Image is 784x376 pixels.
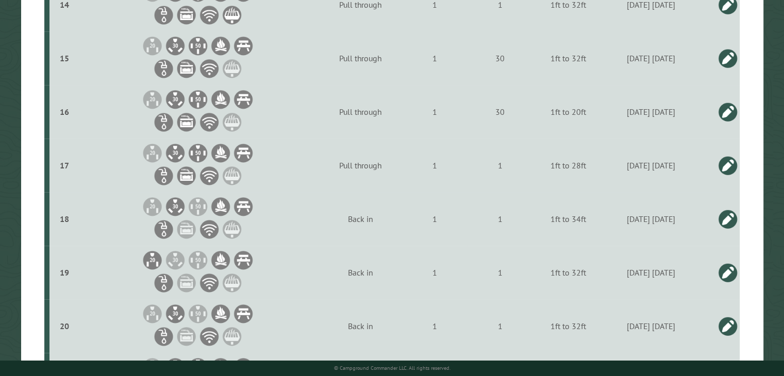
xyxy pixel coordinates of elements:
[154,326,174,347] li: Water Hookup
[176,219,197,240] li: Sewer Hookup
[142,89,163,110] li: 20A Electrical Hookup
[142,250,163,270] li: 20A Electrical Hookup
[222,112,242,132] li: Grill
[606,267,697,278] div: [DATE] [DATE]
[535,53,602,63] div: 1ft to 32ft
[142,196,163,217] li: 20A Electrical Hookup
[188,89,208,110] li: 50A Electrical Hookup
[154,165,174,186] li: Water Hookup
[154,58,174,79] li: Water Hookup
[176,165,197,186] li: Sewer Hookup
[222,5,242,25] li: Grill
[142,303,163,324] li: 20A Electrical Hookup
[469,321,531,331] div: 1
[469,267,531,278] div: 1
[222,272,242,293] li: Grill
[222,58,242,79] li: Grill
[535,214,602,224] div: 1ft to 34ft
[535,160,602,170] div: 1ft to 28ft
[718,262,738,283] a: Edit this campsite
[142,36,163,56] li: 20A Electrical Hookup
[165,143,186,163] li: 30A Electrical Hookup
[469,107,531,117] div: 30
[176,272,197,293] li: Sewer Hookup
[222,165,242,186] li: Grill
[222,219,242,240] li: Grill
[403,53,465,63] div: 1
[154,112,174,132] li: Water Hookup
[469,214,531,224] div: 1
[403,107,465,117] div: 1
[718,101,738,122] a: Edit this campsite
[154,219,174,240] li: Water Hookup
[320,267,400,278] div: Back in
[165,36,186,56] li: 30A Electrical Hookup
[233,196,254,217] li: Picnic Table
[210,143,231,163] li: Firepit
[165,303,186,324] li: 30A Electrical Hookup
[320,160,400,170] div: Pull through
[233,89,254,110] li: Picnic Table
[154,272,174,293] li: Water Hookup
[606,53,697,63] div: [DATE] [DATE]
[210,36,231,56] li: Firepit
[199,165,220,186] li: WiFi Service
[199,58,220,79] li: WiFi Service
[535,321,602,331] div: 1ft to 32ft
[142,143,163,163] li: 20A Electrical Hookup
[199,219,220,240] li: WiFi Service
[188,196,208,217] li: 50A Electrical Hookup
[54,321,75,331] div: 20
[606,321,697,331] div: [DATE] [DATE]
[188,250,208,270] li: 50A Electrical Hookup
[403,214,465,224] div: 1
[403,160,465,170] div: 1
[165,89,186,110] li: 30A Electrical Hookup
[233,250,254,270] li: Picnic Table
[320,107,400,117] div: Pull through
[469,53,531,63] div: 30
[403,321,465,331] div: 1
[199,112,220,132] li: WiFi Service
[188,303,208,324] li: 50A Electrical Hookup
[718,155,738,176] a: Edit this campsite
[320,53,400,63] div: Pull through
[176,112,197,132] li: Sewer Hookup
[210,89,231,110] li: Firepit
[176,58,197,79] li: Sewer Hookup
[222,326,242,347] li: Grill
[718,48,738,69] a: Edit this campsite
[154,5,174,25] li: Water Hookup
[718,316,738,336] a: Edit this campsite
[320,321,400,331] div: Back in
[165,196,186,217] li: 30A Electrical Hookup
[334,365,451,371] small: © Campground Commander LLC. All rights reserved.
[54,107,75,117] div: 16
[176,326,197,347] li: Sewer Hookup
[606,214,697,224] div: [DATE] [DATE]
[165,250,186,270] li: 30A Electrical Hookup
[199,5,220,25] li: WiFi Service
[403,267,465,278] div: 1
[188,143,208,163] li: 50A Electrical Hookup
[210,196,231,217] li: Firepit
[54,267,75,278] div: 19
[210,250,231,270] li: Firepit
[233,303,254,324] li: Picnic Table
[535,267,602,278] div: 1ft to 32ft
[54,53,75,63] div: 15
[188,36,208,56] li: 50A Electrical Hookup
[535,107,602,117] div: 1ft to 20ft
[199,272,220,293] li: WiFi Service
[54,214,75,224] div: 18
[469,160,531,170] div: 1
[718,209,738,229] a: Edit this campsite
[54,160,75,170] div: 17
[233,143,254,163] li: Picnic Table
[199,326,220,347] li: WiFi Service
[210,303,231,324] li: Firepit
[320,214,400,224] div: Back in
[176,5,197,25] li: Sewer Hookup
[606,160,697,170] div: [DATE] [DATE]
[606,107,697,117] div: [DATE] [DATE]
